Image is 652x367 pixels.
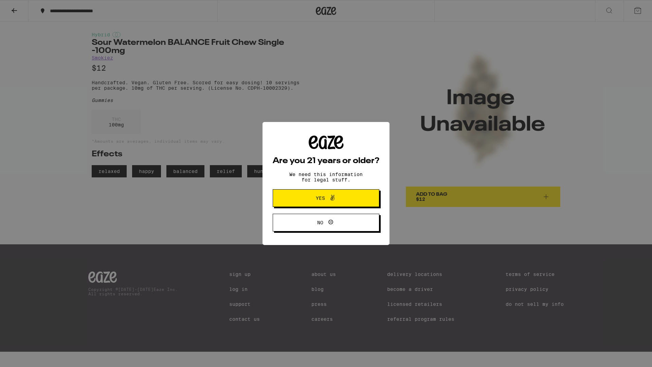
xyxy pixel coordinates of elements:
[273,157,379,165] h2: Are you 21 years or older?
[317,220,323,225] span: No
[273,189,379,207] button: Yes
[316,196,325,200] span: Yes
[273,214,379,231] button: No
[284,172,368,182] p: We need this information for legal stuff.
